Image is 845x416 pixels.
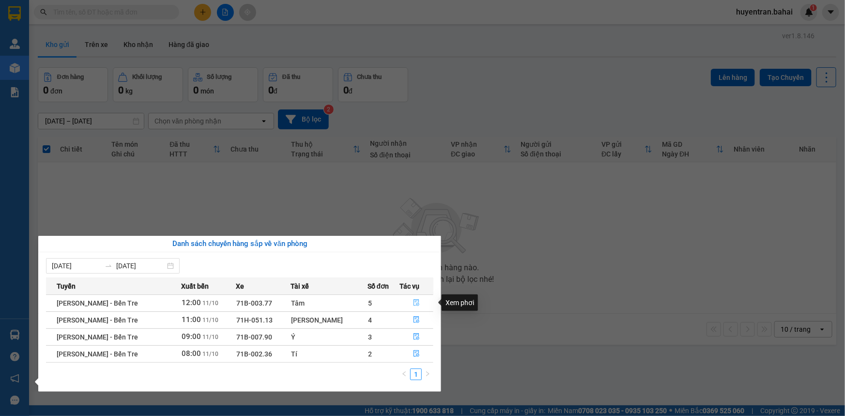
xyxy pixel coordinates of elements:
[399,369,410,380] button: left
[105,262,112,270] span: to
[52,261,101,271] input: Từ ngày
[291,281,309,292] span: Tài xế
[411,369,421,380] a: 1
[202,300,218,307] span: 11/10
[422,369,433,380] button: right
[182,349,201,358] span: 08:00
[368,333,372,341] span: 3
[236,281,245,292] span: Xe
[237,333,273,341] span: 71B-007.90
[202,334,218,340] span: 11/10
[291,315,367,325] div: [PERSON_NAME]
[182,298,201,307] span: 12:00
[413,350,420,358] span: file-done
[442,294,478,311] div: Xem phơi
[399,281,419,292] span: Tác vụ
[57,299,138,307] span: [PERSON_NAME] - Bến Tre
[181,281,209,292] span: Xuất bến
[410,369,422,380] li: 1
[368,350,372,358] span: 2
[368,316,372,324] span: 4
[400,295,433,311] button: file-done
[237,350,273,358] span: 71B-002.36
[401,371,407,377] span: left
[237,299,273,307] span: 71B-003.77
[46,238,433,250] div: Danh sách chuyến hàng sắp về văn phòng
[116,261,165,271] input: Đến ngày
[202,351,218,357] span: 11/10
[291,349,367,359] div: Tí
[368,299,372,307] span: 5
[291,298,367,308] div: Tâm
[422,369,433,380] li: Next Page
[413,333,420,341] span: file-done
[202,317,218,324] span: 11/10
[57,316,138,324] span: [PERSON_NAME] - Bến Tre
[57,281,76,292] span: Tuyến
[425,371,430,377] span: right
[237,316,273,324] span: 71H-051.13
[399,369,410,380] li: Previous Page
[400,312,433,328] button: file-done
[413,316,420,324] span: file-done
[413,299,420,307] span: file-done
[182,332,201,341] span: 09:00
[400,346,433,362] button: file-done
[57,350,138,358] span: [PERSON_NAME] - Bến Tre
[105,262,112,270] span: swap-right
[291,332,367,342] div: Ý
[182,315,201,324] span: 11:00
[57,333,138,341] span: [PERSON_NAME] - Bến Tre
[368,281,389,292] span: Số đơn
[400,329,433,345] button: file-done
